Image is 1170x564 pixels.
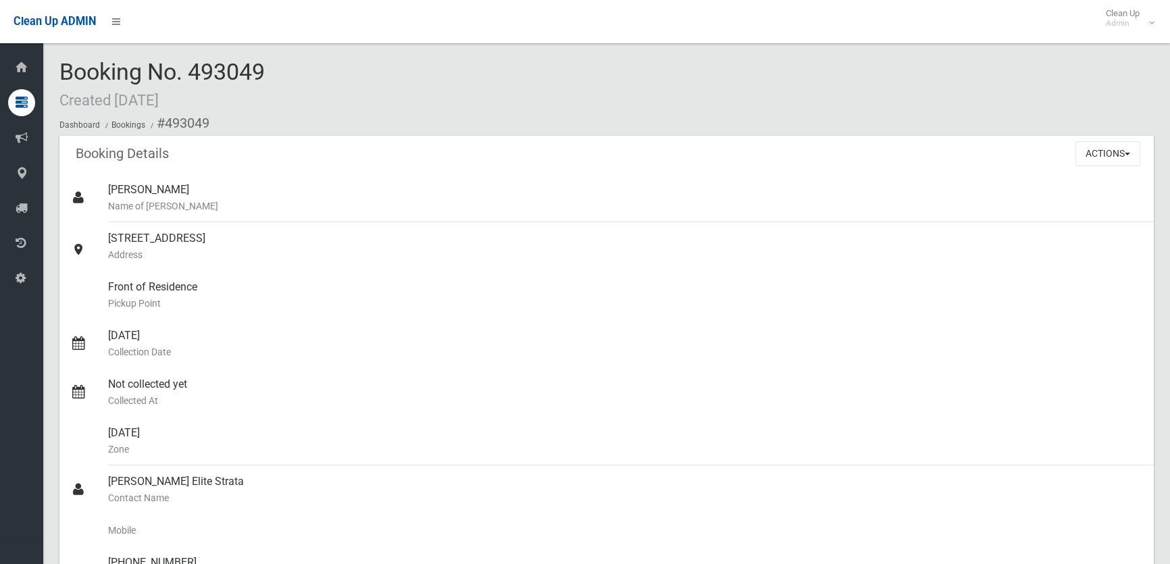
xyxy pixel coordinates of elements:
[108,417,1143,465] div: [DATE]
[1075,141,1140,166] button: Actions
[111,120,145,130] a: Bookings
[108,271,1143,319] div: Front of Residence
[108,465,1143,514] div: [PERSON_NAME] Elite Strata
[108,222,1143,271] div: [STREET_ADDRESS]
[108,392,1143,409] small: Collected At
[59,91,159,109] small: Created [DATE]
[108,247,1143,263] small: Address
[108,490,1143,506] small: Contact Name
[108,368,1143,417] div: Not collected yet
[108,522,1143,538] small: Mobile
[59,58,265,111] span: Booking No. 493049
[108,174,1143,222] div: [PERSON_NAME]
[59,140,185,167] header: Booking Details
[108,295,1143,311] small: Pickup Point
[1099,8,1153,28] span: Clean Up
[108,319,1143,368] div: [DATE]
[1106,18,1140,28] small: Admin
[108,344,1143,360] small: Collection Date
[108,198,1143,214] small: Name of [PERSON_NAME]
[108,441,1143,457] small: Zone
[14,15,96,28] span: Clean Up ADMIN
[59,120,100,130] a: Dashboard
[147,111,209,136] li: #493049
